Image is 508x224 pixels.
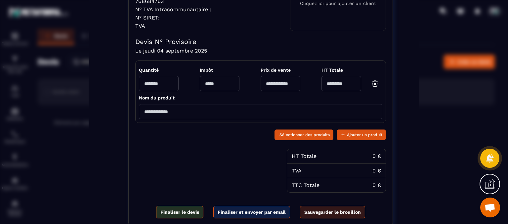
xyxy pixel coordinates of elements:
[321,67,382,73] span: HT Totale
[156,206,203,218] button: Finaliser le devis
[135,6,224,13] p: N° TVA Intracommunautaire :
[372,168,381,174] div: 0 €
[372,182,381,188] div: 0 €
[304,209,361,215] span: Sauvegarder le brouillon
[300,1,376,6] p: Cliquez ici pour ajouter un client
[300,206,365,218] button: Sauvegarder le brouillon
[372,153,381,159] div: 0 €
[292,182,319,188] div: TTC Totale
[200,67,239,73] span: Impôt
[213,206,290,218] button: Finaliser et envoyer par email
[135,15,224,21] p: N° SIRET:
[275,130,333,140] button: Sélectionner des produits
[218,209,286,215] span: Finaliser et envoyer par email
[160,209,199,215] span: Finaliser le devis
[139,67,179,73] span: Quantité
[135,38,386,46] h4: Devis N° Provisoire
[292,168,302,174] div: TVA
[135,23,224,29] p: TVA
[135,48,386,54] h4: Le jeudi 04 septembre 2025
[139,95,175,100] span: Nom du produit
[337,130,386,140] button: Ajouter un produit
[292,153,317,159] div: HT Totale
[480,198,500,217] a: Ouvrir le chat
[347,131,382,138] span: Ajouter un produit
[261,67,300,73] span: Prix de vente
[279,131,330,138] span: Sélectionner des produits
